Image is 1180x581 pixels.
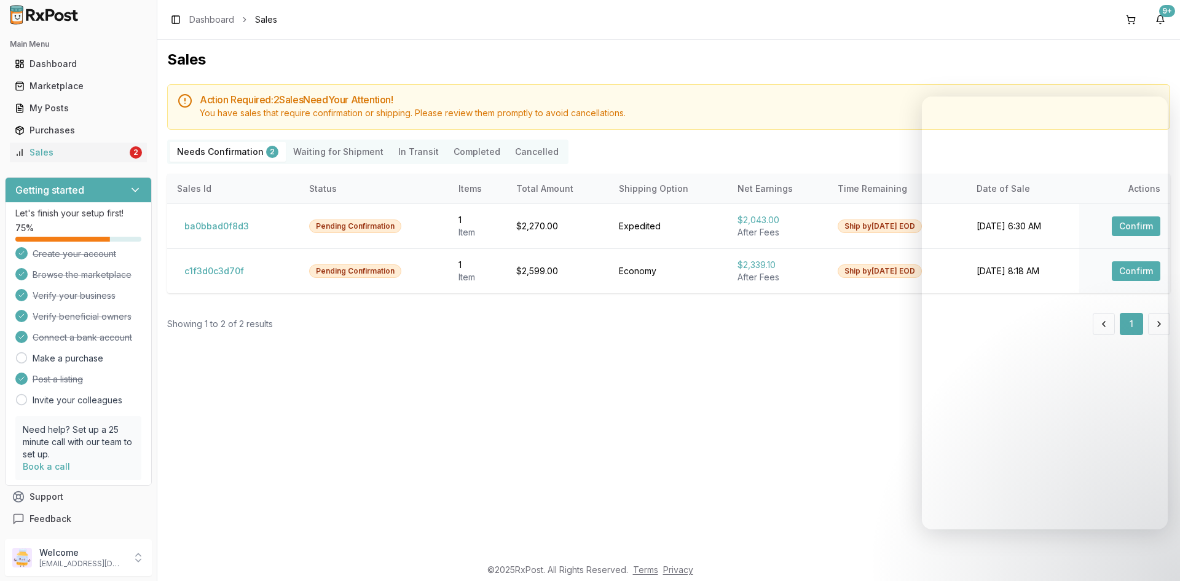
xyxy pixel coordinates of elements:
[177,216,256,236] button: ba0bbad0f8d3
[458,259,496,271] div: 1
[266,146,278,158] div: 2
[309,264,401,278] div: Pending Confirmation
[286,142,391,162] button: Waiting for Shipment
[177,261,251,281] button: c1f3d0c3d70f
[737,214,818,226] div: $2,043.00
[838,219,922,233] div: Ship by [DATE] EOD
[10,97,147,119] a: My Posts
[33,248,116,260] span: Create your account
[619,220,718,232] div: Expedited
[10,141,147,164] a: Sales2
[663,564,693,575] a: Privacy
[508,142,566,162] button: Cancelled
[23,461,70,472] a: Book a call
[33,310,132,323] span: Verify beneficial owners
[10,119,147,141] a: Purchases
[516,220,599,232] div: $2,270.00
[167,318,273,330] div: Showing 1 to 2 of 2 results
[309,219,401,233] div: Pending Confirmation
[737,226,818,239] div: After Fees
[10,39,147,49] h2: Main Menu
[1159,5,1175,17] div: 9+
[170,142,286,162] button: Needs Confirmation
[737,271,818,283] div: After Fees
[167,174,299,204] th: Sales Id
[189,14,234,26] a: Dashboard
[5,508,152,530] button: Feedback
[5,121,152,140] button: Purchases
[922,97,1168,529] iframe: Intercom live chat
[33,269,132,281] span: Browse the marketplace
[828,174,967,204] th: Time Remaining
[15,146,127,159] div: Sales
[39,559,125,569] p: [EMAIL_ADDRESS][DOMAIN_NAME]
[33,352,103,365] a: Make a purchase
[255,14,277,26] span: Sales
[609,174,728,204] th: Shipping Option
[458,226,496,239] div: Item
[33,394,122,406] a: Invite your colleagues
[15,80,142,92] div: Marketplace
[12,548,32,567] img: User avatar
[5,98,152,118] button: My Posts
[10,75,147,97] a: Marketplace
[838,264,922,278] div: Ship by [DATE] EOD
[15,58,142,70] div: Dashboard
[15,183,84,197] h3: Getting started
[299,174,449,204] th: Status
[33,290,116,302] span: Verify your business
[391,142,446,162] button: In Transit
[5,143,152,162] button: Sales2
[5,486,152,508] button: Support
[5,76,152,96] button: Marketplace
[15,207,141,219] p: Let's finish your setup first!
[737,259,818,271] div: $2,339.10
[506,174,609,204] th: Total Amount
[633,564,658,575] a: Terms
[1138,539,1168,569] iframe: Intercom live chat
[167,50,1170,69] h1: Sales
[33,331,132,344] span: Connect a bank account
[15,102,142,114] div: My Posts
[15,222,34,234] span: 75 %
[23,424,134,460] p: Need help? Set up a 25 minute call with our team to set up.
[200,107,1160,119] div: You have sales that require confirmation or shipping. Please review them promptly to avoid cancel...
[5,5,84,25] img: RxPost Logo
[29,513,71,525] span: Feedback
[446,142,508,162] button: Completed
[458,214,496,226] div: 1
[449,174,506,204] th: Items
[15,124,142,136] div: Purchases
[5,54,152,74] button: Dashboard
[458,271,496,283] div: Item
[728,174,828,204] th: Net Earnings
[200,95,1160,105] h5: Action Required: 2 Sale s Need Your Attention!
[39,547,125,559] p: Welcome
[189,14,277,26] nav: breadcrumb
[10,53,147,75] a: Dashboard
[516,265,599,277] div: $2,599.00
[130,146,142,159] div: 2
[1150,10,1170,30] button: 9+
[619,265,718,277] div: Economy
[33,373,83,385] span: Post a listing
